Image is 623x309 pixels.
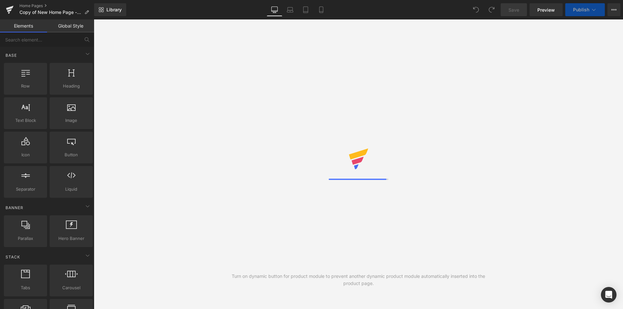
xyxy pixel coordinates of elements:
span: Parallax [6,235,45,242]
span: Copy of New Home Page - [GEOGRAPHIC_DATA] - [DATE] - B [19,10,82,15]
span: Preview [537,6,555,13]
span: Carousel [52,284,91,291]
div: Turn on dynamic button for product module to prevent another dynamic product module automatically... [226,273,491,287]
span: Image [52,117,91,124]
a: Tablet [298,3,313,16]
span: Tabs [6,284,45,291]
a: Laptop [282,3,298,16]
span: Publish [573,7,589,12]
button: Redo [485,3,498,16]
span: Separator [6,186,45,193]
span: Base [5,52,18,58]
span: Stack [5,254,21,260]
a: Preview [530,3,563,16]
a: Mobile [313,3,329,16]
span: Banner [5,205,24,211]
button: Undo [470,3,483,16]
span: Library [106,7,122,13]
a: Desktop [267,3,282,16]
span: Button [52,151,91,158]
a: Global Style [47,19,94,32]
span: Heading [52,83,91,89]
span: Icon [6,151,45,158]
div: Open Intercom Messenger [601,287,617,303]
span: Hero Banner [52,235,91,242]
a: New Library [94,3,126,16]
button: Publish [565,3,605,16]
span: Save [508,6,519,13]
span: Text Block [6,117,45,124]
a: Home Pages [19,3,94,8]
span: Row [6,83,45,89]
span: Liquid [52,186,91,193]
button: More [607,3,620,16]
